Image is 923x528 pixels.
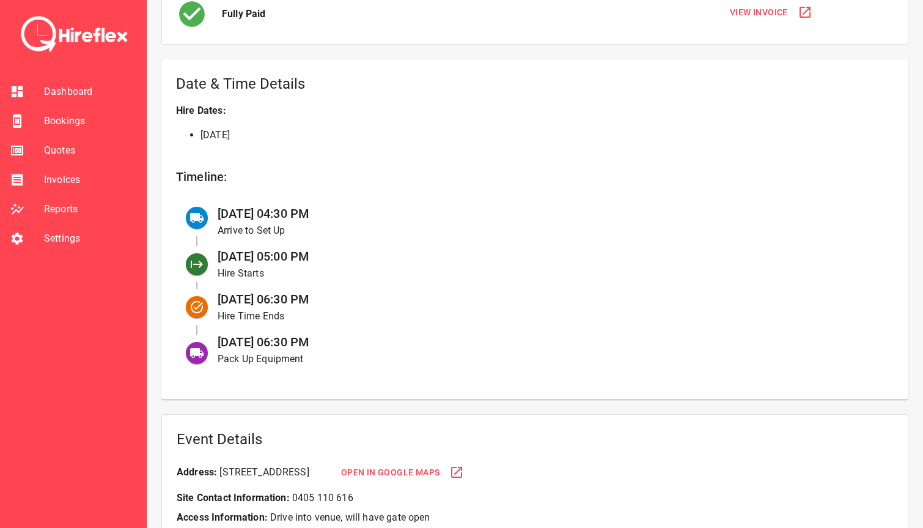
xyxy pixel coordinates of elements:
p: Fully Paid [222,7,266,21]
li: [DATE] [200,128,894,143]
h6: Timeline: [176,167,894,187]
div: [STREET_ADDRESS] [177,465,309,480]
span: [DATE] 05:00 PM [218,249,309,264]
h5: Date & Time Details [176,74,894,94]
button: Open in Google Maps [329,459,477,486]
p: Hire Time Ends [218,309,874,324]
span: [DATE] 06:30 PM [218,292,309,307]
span: Open in Google Maps [341,465,440,480]
span: Dashboard [44,84,136,99]
h5: Event Details [177,429,893,449]
span: Bookings [44,114,136,128]
p: Pack Up Equipment [218,352,874,366]
span: Settings [44,231,136,246]
p: 0405 110 616 [177,491,893,505]
span: [DATE] 06:30 PM [218,335,309,349]
span: Quotes [44,143,136,158]
p: Hire Dates: [176,103,894,118]
p: Hire Starts [218,266,874,281]
span: View Invoice [730,5,788,20]
b: Site Contact Information: [177,492,290,504]
b: Access Information: [177,511,268,523]
span: Reports [44,202,136,217]
p: Arrive to Set Up [218,223,874,238]
span: [DATE] 04:30 PM [218,206,309,221]
span: Invoices [44,173,136,187]
b: Address: [177,466,217,478]
p: Drive into venue, will have gate open [177,510,893,525]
